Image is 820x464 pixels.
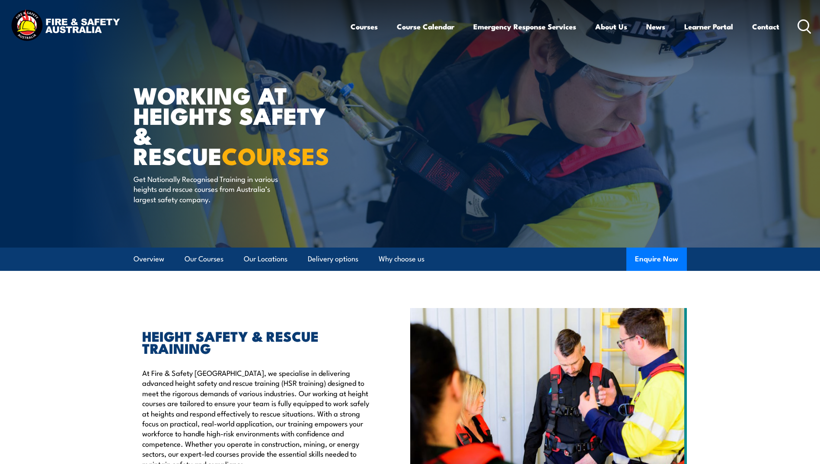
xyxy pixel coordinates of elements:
a: Our Courses [185,248,223,270]
h1: WORKING AT HEIGHTS SAFETY & RESCUE [134,85,347,165]
a: Why choose us [379,248,424,270]
p: Get Nationally Recognised Training in various heights and rescue courses from Australia’s largest... [134,174,291,204]
a: Learner Portal [684,15,733,38]
h2: HEIGHT SAFETY & RESCUE TRAINING [142,330,370,354]
a: Course Calendar [397,15,454,38]
a: Overview [134,248,164,270]
a: About Us [595,15,627,38]
a: Delivery options [308,248,358,270]
a: Emergency Response Services [473,15,576,38]
a: Contact [752,15,779,38]
a: News [646,15,665,38]
a: Our Locations [244,248,287,270]
a: Courses [351,15,378,38]
button: Enquire Now [626,248,687,271]
strong: COURSES [222,137,329,173]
